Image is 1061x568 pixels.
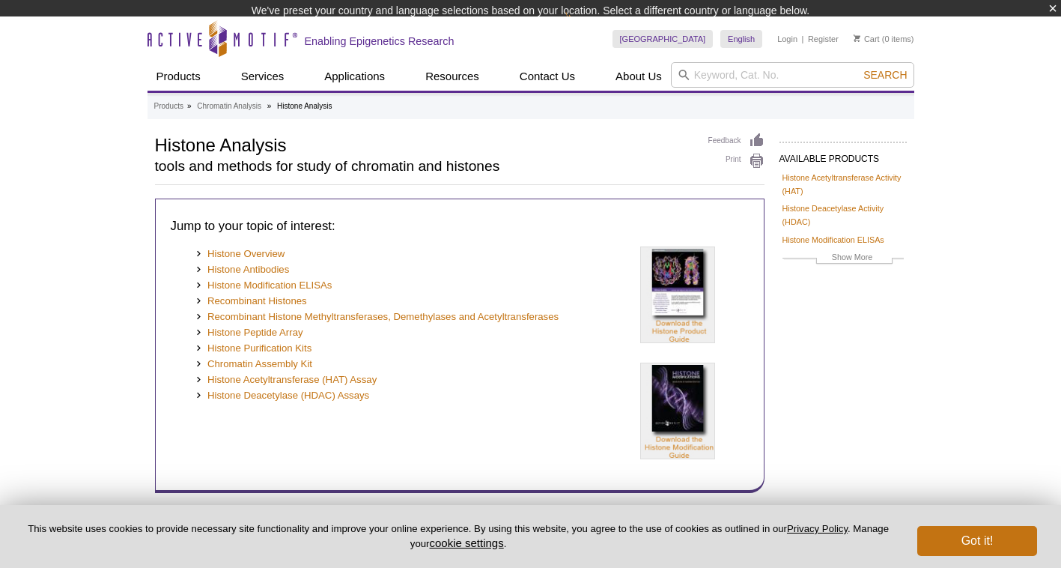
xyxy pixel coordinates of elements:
[787,523,848,534] a: Privacy Policy
[854,34,880,44] a: Cart
[606,62,671,91] a: About Us
[195,325,303,341] a: Histone Peptide Array
[195,388,370,404] a: Histone Deacetylase (HDAC) Assays
[148,62,210,91] a: Products
[195,247,285,262] a: Histone Overview
[155,160,693,173] h2: tools and methods for study of chromatin and histones
[671,62,914,88] input: Keyword, Cat. No.
[429,537,503,549] button: cookie settings
[195,341,312,357] a: Histone Purification Kits
[154,100,183,113] a: Products
[802,30,804,48] li: |
[782,202,904,229] a: Histone Deacetylase Activity (HDAC)
[277,102,332,110] li: Histone Analysis
[155,133,693,155] h1: Histone Analysis
[195,372,377,388] a: Histone Acetyltransferase (HAT) Assay
[232,62,294,91] a: Services
[315,62,394,91] a: Applications
[917,526,1037,556] button: Got it!
[195,294,307,309] a: Recombinant Histones
[195,262,290,278] a: Histone Antibodies
[782,250,904,268] a: Show More
[416,62,488,91] a: Resources
[195,278,332,294] a: Histone Modification ELISAs
[197,100,261,113] a: Chromatin Analysis
[782,171,904,198] a: Histone Acetyltransferase Activity (HAT)
[565,11,605,46] img: Change Here
[305,34,455,48] h2: Enabling Epigenetics Research
[859,68,911,82] button: Search
[708,153,764,169] a: Print
[782,233,884,247] a: Histone Modification ELISAs
[511,62,584,91] a: Contact Us
[640,363,715,459] img: Histone Modification Guide
[267,102,272,110] li: »
[854,34,860,42] img: Your Cart
[640,247,715,343] img: Histone Product Guide
[854,30,914,48] li: (0 items)
[863,69,907,81] span: Search
[808,34,839,44] a: Register
[24,522,893,551] p: This website uses cookies to provide necessary site functionality and improve your online experie...
[777,34,797,44] a: Login
[187,102,192,110] li: »
[195,309,559,325] a: Recombinant Histone Methyltransferases, Demethylases and Acetyltransferases
[195,357,313,372] a: Chromatin Assembly Kit
[720,30,762,48] a: English
[779,142,907,169] h2: AVAILABLE PRODUCTS
[171,217,749,235] h3: Jump to your topic of interest:
[708,133,764,149] a: Feedback
[612,30,714,48] a: [GEOGRAPHIC_DATA]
